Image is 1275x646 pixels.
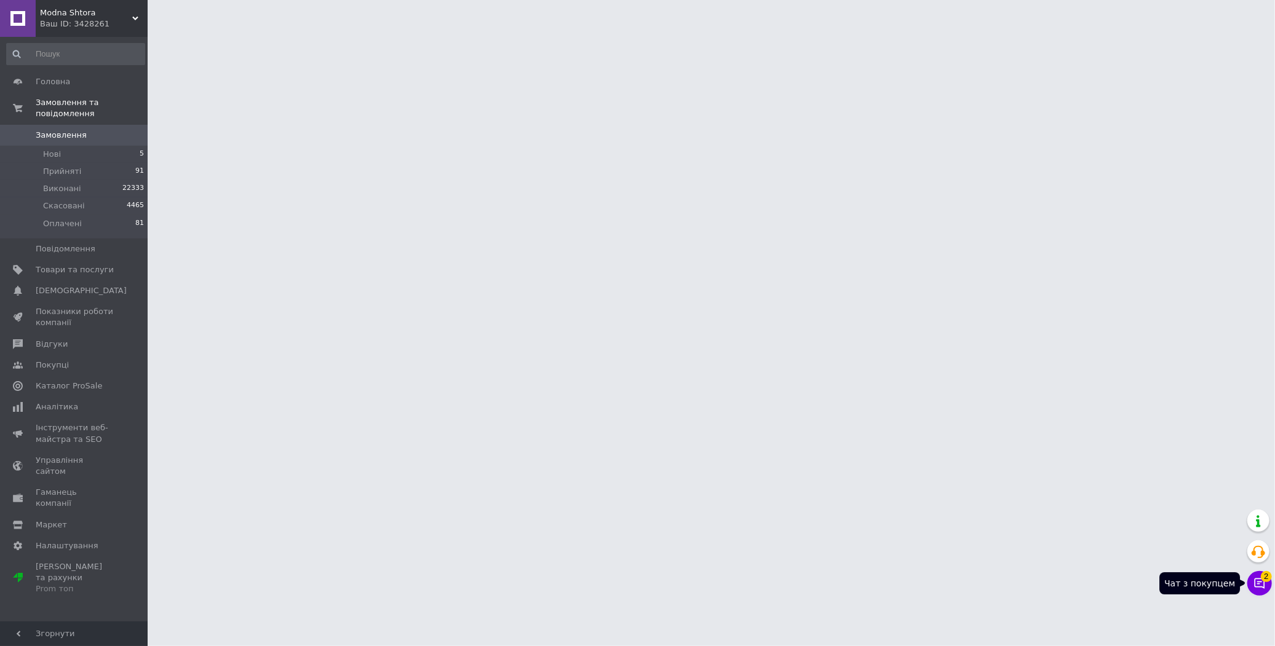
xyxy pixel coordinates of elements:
span: Прийняті [43,166,81,177]
span: [PERSON_NAME] та рахунки [36,561,114,595]
span: Товари та послуги [36,264,114,275]
span: 22333 [122,183,144,194]
input: Пошук [6,43,145,65]
div: Чат з покупцем [1159,572,1240,594]
span: Маркет [36,519,67,530]
span: Аналітика [36,401,78,412]
span: 4465 [127,200,144,211]
span: Замовлення та повідомлення [36,97,148,119]
span: Виконані [43,183,81,194]
span: [DEMOGRAPHIC_DATA] [36,285,127,296]
span: Замовлення [36,130,87,141]
span: 2 [1261,571,1272,582]
span: 5 [140,149,144,160]
span: Каталог ProSale [36,380,102,392]
span: Відгуки [36,339,68,350]
span: Modna Shtora [40,7,132,18]
span: Повідомлення [36,243,95,254]
span: Нові [43,149,61,160]
span: Покупці [36,360,69,371]
div: Prom топ [36,583,114,594]
span: Головна [36,76,70,87]
span: Інструменти веб-майстра та SEO [36,422,114,444]
button: Чат з покупцем2 [1247,571,1272,596]
div: Ваш ID: 3428261 [40,18,148,30]
span: Показники роботи компанії [36,306,114,328]
span: Гаманець компанії [36,487,114,509]
span: Управління сайтом [36,455,114,477]
span: 81 [135,218,144,229]
span: Оплачені [43,218,82,229]
span: 91 [135,166,144,177]
span: Налаштування [36,540,98,551]
span: Скасовані [43,200,85,211]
